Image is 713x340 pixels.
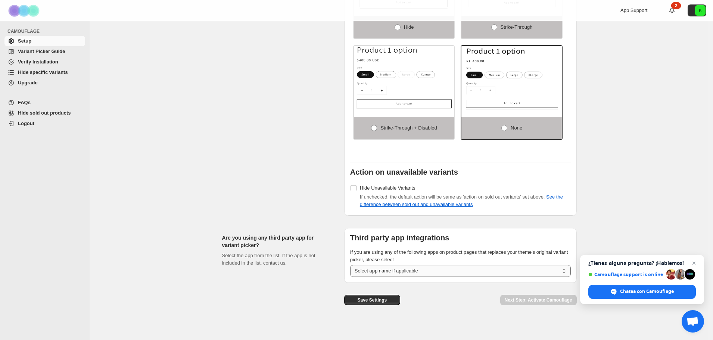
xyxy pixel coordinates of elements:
a: Logout [4,118,85,129]
b: Third party app integrations [350,234,449,242]
span: If you are using any of the following apps on product pages that replaces your theme's original v... [350,249,568,262]
span: Chatea con Camouflage [588,285,696,299]
a: Hide sold out products [4,108,85,118]
a: Upgrade [4,78,85,88]
span: Hide [404,24,414,30]
span: Hide specific variants [18,69,68,75]
span: Save Settings [357,297,387,303]
span: FAQs [18,100,31,105]
a: Chat abierto [682,310,704,333]
a: Variant Picker Guide [4,46,85,57]
img: Camouflage [6,0,43,21]
span: Hide Unavailable Variants [360,185,415,191]
span: Setup [18,38,31,44]
img: Strike-through + Disabled [354,46,454,109]
a: 2 [668,7,676,14]
span: Strike-through [501,24,533,30]
span: Strike-through + Disabled [380,125,437,131]
text: K [699,8,702,13]
img: None [461,46,562,109]
a: Setup [4,36,85,46]
a: Verify Installation [4,57,85,67]
a: Hide specific variants [4,67,85,78]
div: 2 [671,2,681,9]
span: Camouflage support is online [588,272,663,277]
span: Verify Installation [18,59,58,65]
span: Chatea con Camouflage [620,288,674,295]
span: If unchecked, the default action will be same as 'action on sold out variants' set above. [360,194,563,207]
span: Logout [18,121,34,126]
button: Save Settings [344,295,400,305]
h2: Are you using any third party app for variant picker? [222,234,332,249]
span: ¿Tienes alguna pregunta? ¡Hablemos! [588,260,696,266]
a: FAQs [4,97,85,108]
b: Action on unavailable variants [350,168,458,176]
span: None [511,125,522,131]
span: Variant Picker Guide [18,49,65,54]
span: Select the app from the list. If the app is not included in the list, contact us. [222,253,315,266]
span: Avatar with initials K [695,5,706,16]
span: CAMOUFLAGE [7,28,86,34]
span: Upgrade [18,80,38,85]
span: App Support [620,7,647,13]
span: Hide sold out products [18,110,71,116]
button: Avatar with initials K [688,4,706,16]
